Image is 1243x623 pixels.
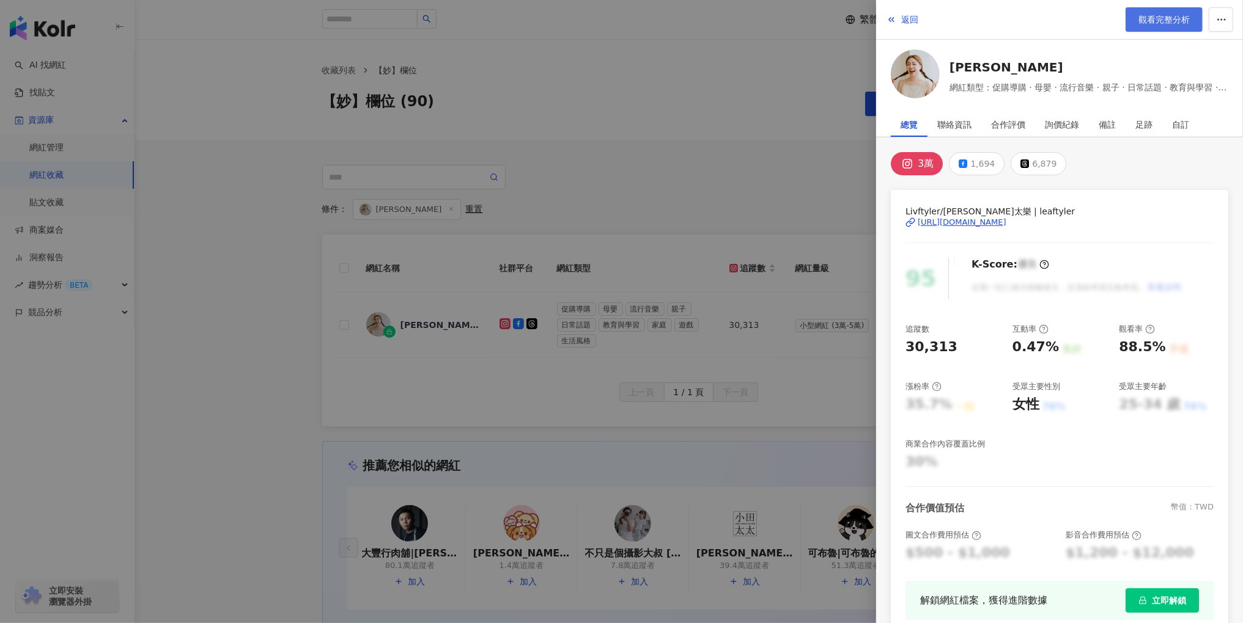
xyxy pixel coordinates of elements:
[901,15,918,24] span: 返回
[1119,381,1167,392] div: 受眾主要年齡
[1126,588,1199,613] button: 立即解鎖
[1032,155,1057,172] div: 6,879
[918,155,934,172] div: 3萬
[1119,338,1165,357] div: 88.5%
[891,152,943,175] button: 3萬
[1012,324,1049,335] div: 互動率
[1012,395,1039,414] div: 女性
[1011,152,1066,175] button: 6,879
[920,592,1047,608] div: 解鎖網紅檔案，獲得進階數據
[906,217,1214,228] a: [URL][DOMAIN_NAME]
[918,217,1006,228] div: [URL][DOMAIN_NAME]
[950,59,1228,76] a: [PERSON_NAME]
[906,324,929,335] div: 追蹤數
[991,112,1025,137] div: 合作評價
[901,112,918,137] div: 總覽
[1171,501,1214,515] div: 幣值：TWD
[906,338,957,357] div: 30,313
[906,530,981,541] div: 圖文合作費用預估
[906,205,1214,218] span: Livftyler/[PERSON_NAME]太樂 | leaftyler
[1012,381,1060,392] div: 受眾主要性別
[949,152,1005,175] button: 1,694
[1138,15,1190,24] span: 觀看完整分析
[1172,112,1189,137] div: 自訂
[891,49,940,98] img: KOL Avatar
[891,49,940,103] a: KOL Avatar
[937,112,972,137] div: 聯絡資訊
[1066,530,1142,541] div: 影音合作費用預估
[1045,112,1079,137] div: 詢價紀錄
[886,7,919,32] button: 返回
[1012,338,1059,357] div: 0.47%
[950,81,1228,94] span: 網紅類型：促購導購 · 母嬰 · 流行音樂 · 親子 · 日常話題 · 教育與學習 · 家庭 · 遊戲 · 生活風格
[1099,112,1116,137] div: 備註
[906,501,964,515] div: 合作價值預估
[970,155,995,172] div: 1,694
[972,258,1049,271] div: K-Score :
[1135,112,1153,137] div: 足跡
[1126,7,1203,32] a: 觀看完整分析
[906,381,942,392] div: 漲粉率
[1138,596,1147,605] span: lock
[1152,596,1186,605] span: 立即解鎖
[1119,324,1155,335] div: 觀看率
[906,439,985,450] div: 商業合作內容覆蓋比例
